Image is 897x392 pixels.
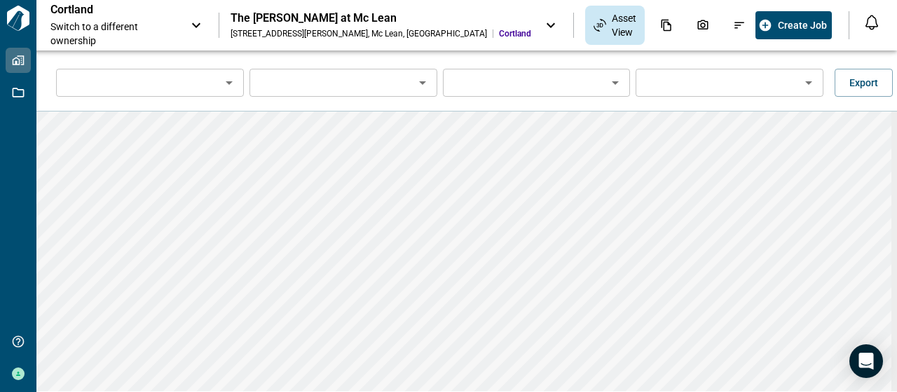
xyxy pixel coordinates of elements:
span: Asset View [612,11,636,39]
button: Open [413,73,432,93]
span: Cortland [499,28,531,39]
button: Open [799,73,819,93]
div: Open Intercom Messenger [849,344,883,378]
span: Create Job [778,18,827,32]
button: Export [835,69,893,97]
span: Switch to a different ownership [50,20,177,48]
button: Open [605,73,625,93]
div: [STREET_ADDRESS][PERSON_NAME] , Mc Lean , [GEOGRAPHIC_DATA] [231,28,487,39]
div: Asset View [585,6,645,45]
div: Photos [688,13,718,37]
button: Open [219,73,239,93]
button: Create Job [755,11,832,39]
div: The [PERSON_NAME] at Mc Lean [231,11,531,25]
button: Open notification feed [861,11,883,34]
p: Cortland [50,3,177,17]
div: Issues & Info [725,13,754,37]
div: Documents [652,13,681,37]
span: Export [849,76,878,90]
